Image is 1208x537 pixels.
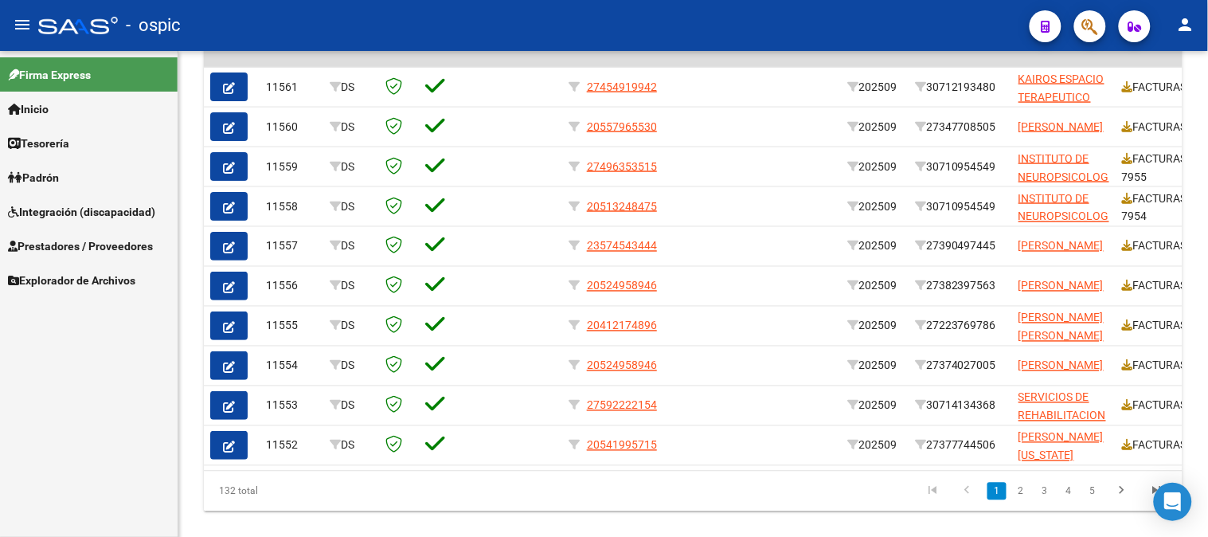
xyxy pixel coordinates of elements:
[13,15,32,34] mat-icon: menu
[915,357,1006,375] div: 27374027005
[847,397,902,415] div: 202509
[8,135,69,152] span: Tesorería
[1059,483,1078,500] a: 4
[1107,483,1137,500] a: go to next page
[847,158,902,176] div: 202509
[330,437,373,455] div: DS
[266,437,317,455] div: 11552
[266,118,317,136] div: 11560
[915,317,1006,335] div: 27223769786
[847,277,902,296] div: 202509
[266,78,317,96] div: 11561
[8,203,155,221] span: Integración (discapacidad)
[587,359,657,372] span: 20524958946
[915,118,1006,136] div: 27347708505
[1018,312,1104,343] span: [PERSON_NAME] [PERSON_NAME]
[915,277,1006,296] div: 27382397563
[987,483,1007,500] a: 1
[8,100,49,118] span: Inicio
[1018,73,1104,122] span: KAIROS ESPACIO TERAPEUTICO S.R.L.
[1011,483,1030,500] a: 2
[1009,478,1033,505] li: page 2
[1018,120,1104,133] span: [PERSON_NAME]
[847,237,902,256] div: 202509
[952,483,983,500] a: go to previous page
[847,118,902,136] div: 202509
[985,478,1009,505] li: page 1
[330,277,373,296] div: DS
[330,158,373,176] div: DS
[8,169,59,186] span: Padrón
[1142,483,1172,500] a: go to last page
[915,437,1006,455] div: 27377744506
[266,198,317,216] div: 11558
[1083,483,1102,500] a: 5
[915,158,1006,176] div: 30710954549
[8,272,135,289] span: Explorador de Archivos
[266,317,317,335] div: 11555
[330,357,373,375] div: DS
[1176,15,1195,34] mat-icon: person
[8,237,153,255] span: Prestadores / Proveedores
[1033,478,1057,505] li: page 3
[8,66,91,84] span: Firma Express
[587,200,657,213] span: 20513248475
[266,237,317,256] div: 11557
[847,198,902,216] div: 202509
[330,237,373,256] div: DS
[847,437,902,455] div: 202509
[1018,240,1104,253] span: [PERSON_NAME]
[917,483,948,500] a: go to first page
[266,158,317,176] div: 11559
[330,198,373,216] div: DS
[847,357,902,375] div: 202509
[587,399,657,412] span: 27592222154
[587,120,657,133] span: 20557965530
[915,397,1006,415] div: 30714134368
[847,78,902,96] div: 202509
[266,277,317,296] div: 11556
[587,439,657,452] span: 20541995715
[266,357,317,375] div: 11554
[1018,391,1106,441] span: SERVICIOS DE REHABILITACION ROSARIO SRL
[330,118,373,136] div: DS
[1018,152,1120,202] span: INSTITUTO DE NEUROPSICOLOGIA CLINICA S.R.L.
[587,240,657,253] span: 23574543444
[1057,478,1081,505] li: page 4
[915,78,1006,96] div: 30712193480
[1081,478,1104,505] li: page 5
[587,80,657,93] span: 27454919942
[1018,280,1104,292] span: [PERSON_NAME]
[330,397,373,415] div: DS
[1154,483,1192,521] div: Open Intercom Messenger
[915,198,1006,216] div: 30710954549
[587,160,657,173] span: 27496353515
[330,317,373,335] div: DS
[266,397,317,415] div: 11553
[1018,192,1120,241] span: INSTITUTO DE NEUROPSICOLOGIA CLINICA S.R.L.
[587,319,657,332] span: 20412174896
[915,237,1006,256] div: 27390497445
[330,78,373,96] div: DS
[1035,483,1054,500] a: 3
[847,317,902,335] div: 202509
[587,280,657,292] span: 20524958946
[204,472,397,512] div: 132 total
[1018,431,1104,462] span: [PERSON_NAME][US_STATE]
[1018,359,1104,372] span: [PERSON_NAME]
[126,8,181,43] span: - ospic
